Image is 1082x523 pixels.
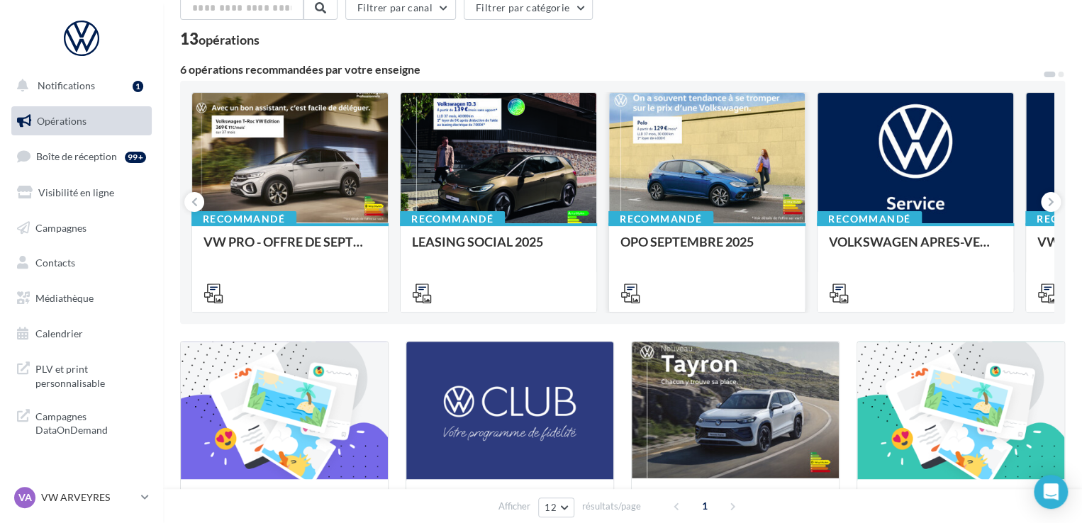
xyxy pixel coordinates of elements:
[693,495,716,517] span: 1
[400,211,505,227] div: Recommandé
[35,221,87,233] span: Campagnes
[125,152,146,163] div: 99+
[608,211,713,227] div: Recommandé
[38,186,114,198] span: Visibilité en ligne
[412,235,585,263] div: LEASING SOCIAL 2025
[18,490,32,505] span: VA
[35,292,94,304] span: Médiathèque
[9,178,155,208] a: Visibilité en ligne
[9,248,155,278] a: Contacts
[191,211,296,227] div: Recommandé
[9,213,155,243] a: Campagnes
[203,235,377,263] div: VW PRO - OFFRE DE SEPTEMBRE 25
[9,354,155,395] a: PLV et print personnalisable
[199,33,260,46] div: opérations
[829,235,1002,263] div: VOLKSWAGEN APRES-VENTE
[133,81,143,92] div: 1
[817,211,922,227] div: Recommandé
[37,115,87,127] span: Opérations
[545,502,557,513] span: 12
[9,319,155,349] a: Calendrier
[35,327,83,339] span: Calendrier
[9,401,155,443] a: Campagnes DataOnDemand
[36,150,117,162] span: Boîte de réception
[35,407,146,437] span: Campagnes DataOnDemand
[9,71,149,101] button: Notifications 1
[11,484,152,511] a: VA VW ARVEYRES
[620,235,793,263] div: OPO SEPTEMBRE 2025
[180,31,260,47] div: 13
[538,497,574,517] button: 12
[180,64,1042,75] div: 6 opérations recommandées par votre enseigne
[9,283,155,313] a: Médiathèque
[582,500,641,513] span: résultats/page
[9,141,155,171] a: Boîte de réception99+
[38,79,95,91] span: Notifications
[498,500,530,513] span: Afficher
[41,490,135,505] p: VW ARVEYRES
[9,106,155,136] a: Opérations
[1034,475,1068,509] div: Open Intercom Messenger
[35,257,75,269] span: Contacts
[35,359,146,390] span: PLV et print personnalisable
